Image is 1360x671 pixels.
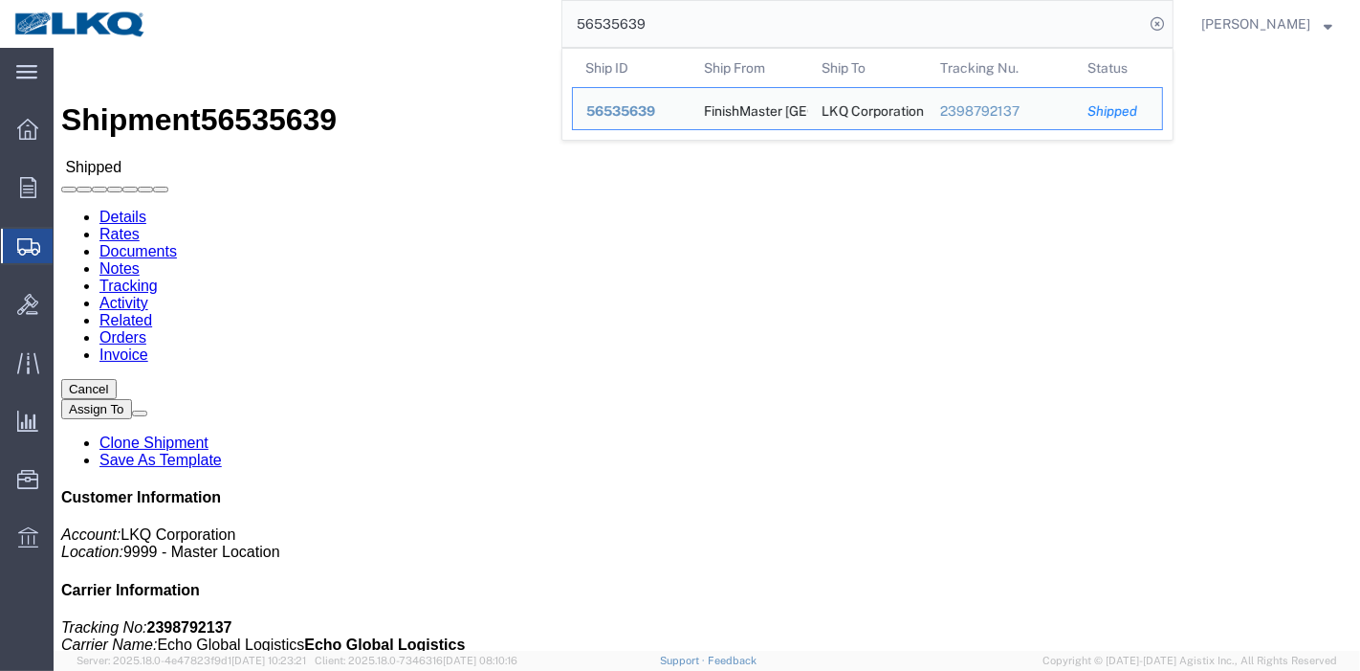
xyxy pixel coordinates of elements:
[443,655,517,666] span: [DATE] 08:10:16
[586,101,677,122] div: 56535639
[77,655,306,666] span: Server: 2025.18.0-4e47823f9d1
[13,10,147,38] img: logo
[822,88,913,129] div: LKQ Corporation
[708,655,757,666] a: Feedback
[660,655,708,666] a: Support
[704,88,796,129] div: FinishMaster Grand Prairie
[572,49,691,87] th: Ship ID
[940,101,1062,122] div: 2398792137
[586,103,655,119] span: 56535639
[1074,49,1163,87] th: Status
[1200,12,1333,35] button: [PERSON_NAME]
[562,1,1144,47] input: Search for shipment number, reference number
[572,49,1173,140] table: Search Results
[808,49,927,87] th: Ship To
[1087,101,1149,122] div: Shipped
[1042,653,1337,669] span: Copyright © [DATE]-[DATE] Agistix Inc., All Rights Reserved
[927,49,1075,87] th: Tracking Nu.
[315,655,517,666] span: Client: 2025.18.0-7346316
[691,49,809,87] th: Ship From
[231,655,306,666] span: [DATE] 10:23:21
[54,48,1360,651] iframe: To enrich screen reader interactions, please activate Accessibility in Grammarly extension settings
[1201,13,1310,34] span: Praveen Nagaraj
